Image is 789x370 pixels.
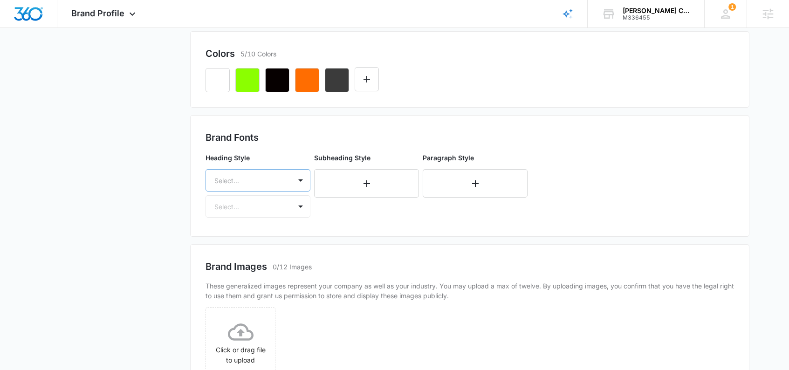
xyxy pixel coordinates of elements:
p: 0/12 Images [273,262,312,272]
p: Paragraph Style [423,153,528,163]
div: account id [623,14,691,21]
button: Edit Color [355,67,379,91]
div: Click or drag file to upload [206,319,275,365]
div: account name [623,7,691,14]
p: Heading Style [206,153,310,163]
div: notifications count [728,3,736,11]
h2: Colors [206,47,235,61]
span: Brand Profile [71,8,124,18]
p: 5/10 Colors [240,49,276,59]
h2: Brand Fonts [206,130,734,144]
h2: Brand Images [206,260,267,274]
p: These generalized images represent your company as well as your industry. You may upload a max of... [206,281,734,301]
span: 1 [728,3,736,11]
p: Subheading Style [314,153,419,163]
